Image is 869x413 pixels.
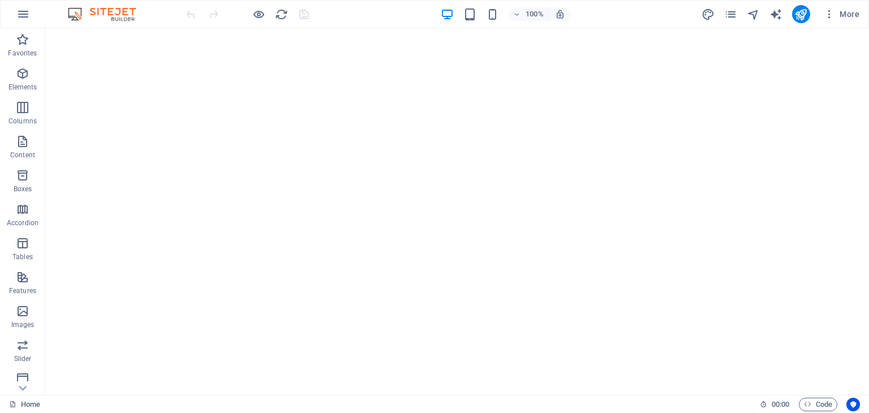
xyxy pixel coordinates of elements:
[14,354,32,363] p: Slider
[769,7,783,21] button: text_generator
[9,398,40,411] a: Click to cancel selection. Double-click to open Pages
[10,150,35,160] p: Content
[824,8,859,20] span: More
[846,398,860,411] button: Usercentrics
[772,398,789,411] span: 00 00
[274,7,288,21] button: reload
[275,8,288,21] i: Reload page
[555,9,565,19] i: On resize automatically adjust zoom level to fit chosen device.
[12,252,33,261] p: Tables
[7,218,38,227] p: Accordion
[769,8,782,21] i: AI Writer
[747,8,760,21] i: Navigator
[8,117,37,126] p: Columns
[11,320,35,329] p: Images
[747,7,760,21] button: navigator
[65,7,150,21] img: Editor Logo
[724,7,738,21] button: pages
[9,286,36,295] p: Features
[724,8,737,21] i: Pages (Ctrl+Alt+S)
[794,8,807,21] i: Publish
[8,49,37,58] p: Favorites
[780,400,781,408] span: :
[8,83,37,92] p: Elements
[819,5,864,23] button: More
[526,7,544,21] h6: 100%
[792,5,810,23] button: publish
[804,398,832,411] span: Code
[252,7,265,21] button: Click here to leave preview mode and continue editing
[799,398,837,411] button: Code
[760,398,790,411] h6: Session time
[702,8,715,21] i: Design (Ctrl+Alt+Y)
[702,7,715,21] button: design
[14,184,32,193] p: Boxes
[509,7,549,21] button: 100%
